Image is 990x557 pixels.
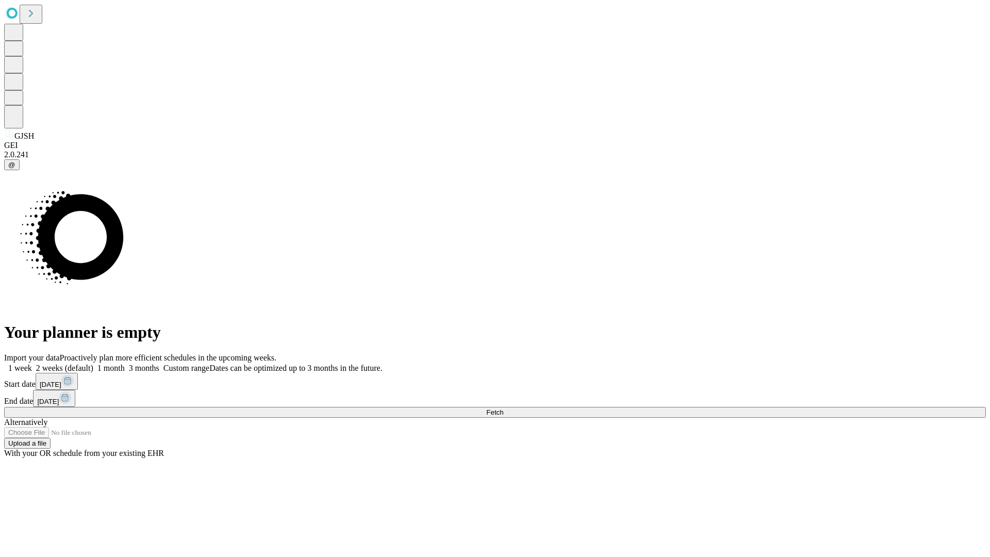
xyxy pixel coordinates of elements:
span: Dates can be optimized up to 3 months in the future. [209,364,382,372]
div: Start date [4,373,986,390]
span: 1 month [97,364,125,372]
div: 2.0.241 [4,150,986,159]
span: 2 weeks (default) [36,364,93,372]
span: @ [8,161,15,169]
button: @ [4,159,20,170]
button: [DATE] [36,373,78,390]
span: Import your data [4,353,60,362]
div: End date [4,390,986,407]
span: Fetch [486,408,503,416]
button: [DATE] [33,390,75,407]
h1: Your planner is empty [4,323,986,342]
span: Proactively plan more efficient schedules in the upcoming weeks. [60,353,276,362]
div: GEI [4,141,986,150]
span: [DATE] [40,381,61,388]
span: Alternatively [4,418,47,427]
span: Custom range [163,364,209,372]
button: Upload a file [4,438,51,449]
span: GJSH [14,132,34,140]
span: With your OR schedule from your existing EHR [4,449,164,457]
span: 3 months [129,364,159,372]
span: 1 week [8,364,32,372]
button: Fetch [4,407,986,418]
span: [DATE] [37,398,59,405]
